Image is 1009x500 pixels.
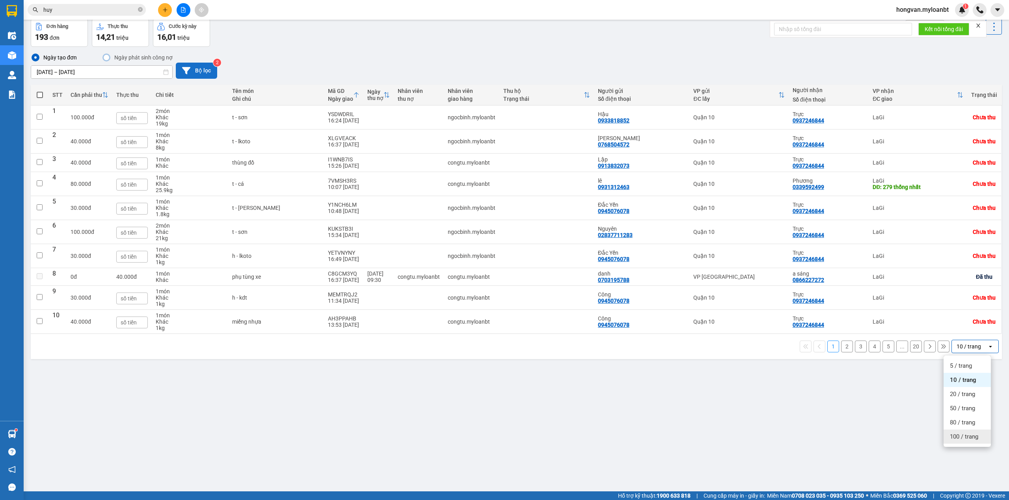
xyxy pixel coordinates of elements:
span: close-circle [138,6,143,14]
button: caret-down [990,3,1004,17]
strong: 0708 023 035 - 0935 103 250 [792,493,864,499]
div: C8GCM3YQ [328,270,359,277]
div: 0937246844 [793,117,824,124]
div: Trực [793,291,865,298]
div: LaGi [873,229,963,235]
strong: 0369 525 060 [893,493,927,499]
div: congtu.myloanbt [448,319,495,325]
button: Kết nối tổng đài [918,23,969,35]
span: 10 / trang [950,376,976,384]
span: đ [88,205,91,211]
div: VP gửi [693,88,778,94]
div: 11:34 [DATE] [328,298,359,304]
div: Chưa thu [973,253,996,259]
div: 7 [52,246,63,265]
img: phone-icon [976,6,983,13]
div: Khác [156,319,224,325]
span: 193 [35,32,48,42]
div: 0703195788 [598,277,629,283]
div: h - kdt [232,294,320,301]
div: 0 [71,274,108,280]
button: Đơn hàng193đơn [31,19,88,47]
div: Tên món [232,88,320,94]
div: Đơn hàng [47,24,68,29]
div: Phương [793,178,865,184]
div: Quận 10 [693,294,784,301]
input: số tiền [116,112,148,124]
span: search [33,7,38,13]
div: Quận 10 [693,229,784,235]
div: Đã thu [976,274,992,280]
div: 21 kg [156,235,224,241]
div: 15:26 [DATE] [328,163,359,169]
div: ĐC giao [873,96,957,102]
div: 3 [52,156,63,169]
div: congtu.myloanbt [448,294,495,301]
div: thu nợ [398,96,440,102]
span: đ [134,274,137,280]
div: DĐ: 279 thống nhất [873,184,963,190]
span: hongvan.myloanbt [890,5,955,15]
input: số tiền [116,251,148,263]
img: solution-icon [8,91,16,99]
div: 10:07 [DATE] [328,184,359,190]
div: t - cá [232,181,320,187]
div: Khác [156,205,224,211]
span: Miền Nam [767,491,864,500]
div: VP [GEOGRAPHIC_DATA] [693,274,784,280]
div: YSDWDRIL [328,111,359,117]
div: 1 món [156,198,224,205]
div: 8 [52,270,63,283]
div: Người gửi [598,88,686,94]
span: đ [88,253,91,259]
div: Nhân viên [398,88,440,94]
div: 100.000 [71,229,108,235]
span: 5 / trang [950,362,972,370]
div: 2 món [156,222,224,229]
span: đ [88,181,91,187]
span: caret-down [994,6,1001,13]
div: 1 kg [156,325,224,331]
div: miếng nhựa [232,319,320,325]
div: LaGi [873,253,963,259]
div: 13:53 [DATE] [328,322,359,328]
div: 0945076078 [598,208,629,214]
div: ngocbinh.myloanbt [448,205,495,211]
span: đ [74,274,77,280]
div: Chưa thu [973,114,996,120]
div: Công [598,315,686,322]
div: LaGi [873,114,963,120]
div: Khác [156,138,224,144]
div: congtu.myloanbt [398,274,440,280]
div: Khác [156,163,224,169]
div: Số điện thoại [793,96,865,103]
div: 1 món [156,270,224,277]
input: số tiền [116,136,148,148]
button: aim [195,3,209,17]
div: Hậu [598,111,686,117]
button: plus [158,3,172,17]
span: aim [199,7,204,13]
div: Trực [793,111,865,117]
div: 10 [52,312,63,331]
span: ⚪️ [866,494,868,497]
div: ngocbinh.myloanbt [448,253,495,259]
input: số tiền [116,293,148,304]
div: lê [598,178,686,184]
div: Khác [156,229,224,235]
div: 16:37 [DATE] [328,141,359,148]
div: Trực [793,156,865,163]
div: 4 [52,174,63,193]
div: 80.000 [71,181,108,187]
sup: 1 [15,429,17,431]
div: Số điện thoại [598,96,686,102]
span: 14,21 [96,32,115,42]
span: | [933,491,934,500]
div: Công [598,291,686,298]
div: t - lkoto [232,138,320,144]
div: congtu.myloanbt [448,274,495,280]
div: Chi tiết [156,92,224,98]
button: 1 [827,341,839,352]
div: 0931312463 [598,184,629,190]
div: 1 món [156,246,224,253]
